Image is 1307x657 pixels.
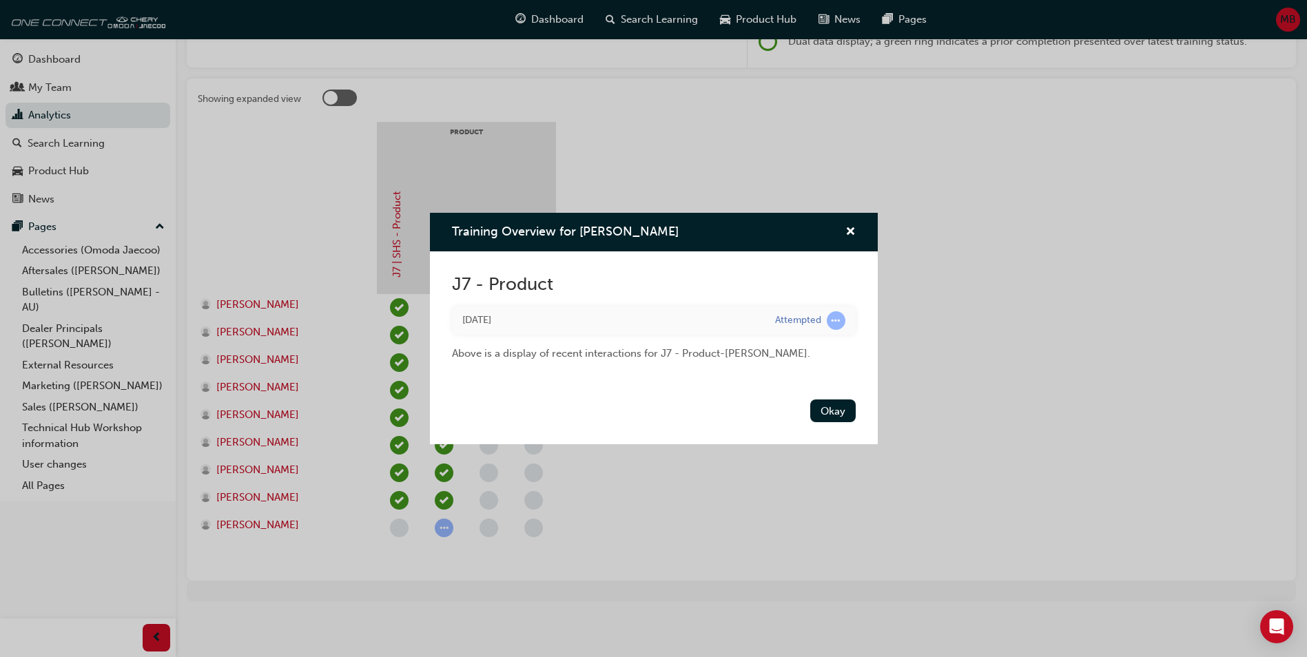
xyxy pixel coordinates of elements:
button: cross-icon [845,224,856,241]
span: learningRecordVerb_ATTEMPT-icon [827,311,845,330]
span: Training Overview for [PERSON_NAME] [452,224,679,239]
div: Attempted [775,314,821,327]
button: Okay [810,399,856,422]
span: cross-icon [845,227,856,239]
h2: J7 - Product [452,273,856,295]
div: Open Intercom Messenger [1260,610,1293,643]
div: Training Overview for Wayne Parsons [430,213,878,445]
div: Wed Oct 01 2025 14:13:14 GMT+1000 (Australian Eastern Standard Time) [462,313,754,328]
div: Above is a display of recent interactions for J7 - Product - [PERSON_NAME] . [452,335,856,362]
